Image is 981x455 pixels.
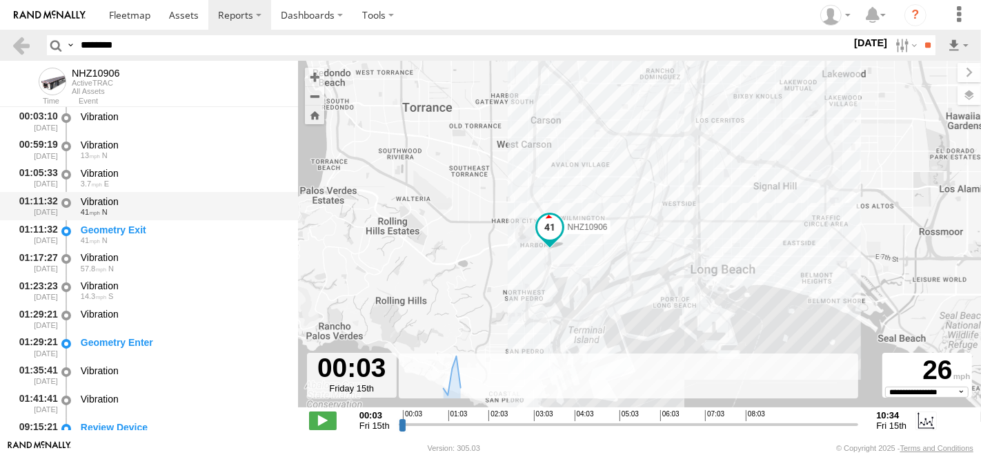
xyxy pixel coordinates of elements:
div: © Copyright 2025 - [836,444,973,452]
div: Vibration [81,167,285,180]
div: 01:29:21 [DATE] [11,334,59,360]
div: 09:15:21 [DATE] [11,419,59,445]
div: NHZ10906 - View Asset History [72,68,120,79]
span: Heading: 357 [102,151,108,159]
span: 41 [81,236,100,244]
div: 01:35:41 [DATE] [11,362,59,388]
button: Zoom Home [305,106,324,124]
div: Vibration [81,280,285,292]
div: 01:29:21 [DATE] [11,306,59,331]
a: Back to previous Page [11,35,31,55]
div: Vibration [81,365,285,377]
span: 06:03 [660,410,680,421]
span: 05:03 [620,410,639,421]
div: Geometry Exit [81,224,285,236]
a: Terms and Conditions [900,444,973,452]
div: Review Device [81,421,285,434]
div: Event [79,98,298,105]
img: rand-logo.svg [14,10,86,20]
label: Play/Stop [309,412,337,429]
span: Fri 15th Aug 2025 [876,420,906,431]
span: NHZ10906 [568,222,608,232]
div: Geometry Enter [81,336,285,349]
label: Export results as... [947,35,970,55]
div: Vibration [81,110,285,123]
button: Zoom in [305,68,324,86]
div: 01:17:27 [DATE] [11,250,59,275]
span: 3.7 [81,180,102,188]
span: 57.8 [81,264,106,273]
div: Time [11,98,59,105]
span: 07:03 [705,410,724,421]
span: 14.3 [81,292,106,300]
span: 02:03 [488,410,508,421]
span: 04:03 [575,410,594,421]
div: Vibration [81,139,285,151]
div: 01:11:32 [DATE] [11,193,59,219]
label: [DATE] [851,35,890,50]
div: Vibration [81,308,285,320]
label: Search Query [65,35,76,55]
div: 01:41:41 [DATE] [11,391,59,416]
i: ? [904,4,926,26]
div: 00:59:19 [DATE] [11,137,59,162]
label: Search Filter Options [890,35,920,55]
span: 08:03 [746,410,765,421]
span: 01:03 [448,410,468,421]
div: Version: 305.03 [428,444,480,452]
button: Zoom out [305,86,324,106]
strong: 10:34 [876,410,906,420]
div: All Assets [72,87,120,95]
span: 13 [81,151,100,159]
span: 03:03 [534,410,553,421]
span: 00:03 [403,410,422,421]
strong: 00:03 [359,410,390,420]
span: Heading: 354 [102,236,108,244]
div: Vibration [81,195,285,208]
span: Heading: 354 [102,208,108,216]
div: 26 [884,355,970,387]
div: 01:11:32 [DATE] [11,222,59,247]
span: Heading: 353 [108,264,114,273]
div: Zulema McIntosch [815,5,855,26]
span: Fri 15th Aug 2025 [359,420,390,431]
a: Visit our Website [8,441,71,455]
div: 01:05:33 [DATE] [11,165,59,191]
div: 00:03:10 [DATE] [11,108,59,134]
div: Vibration [81,393,285,405]
div: Vibration [81,251,285,264]
span: Heading: 171 [108,292,113,300]
span: Heading: 84 [104,180,109,188]
span: 41 [81,208,100,216]
div: ActiveTRAC [72,79,120,87]
div: 01:23:23 [DATE] [11,278,59,303]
